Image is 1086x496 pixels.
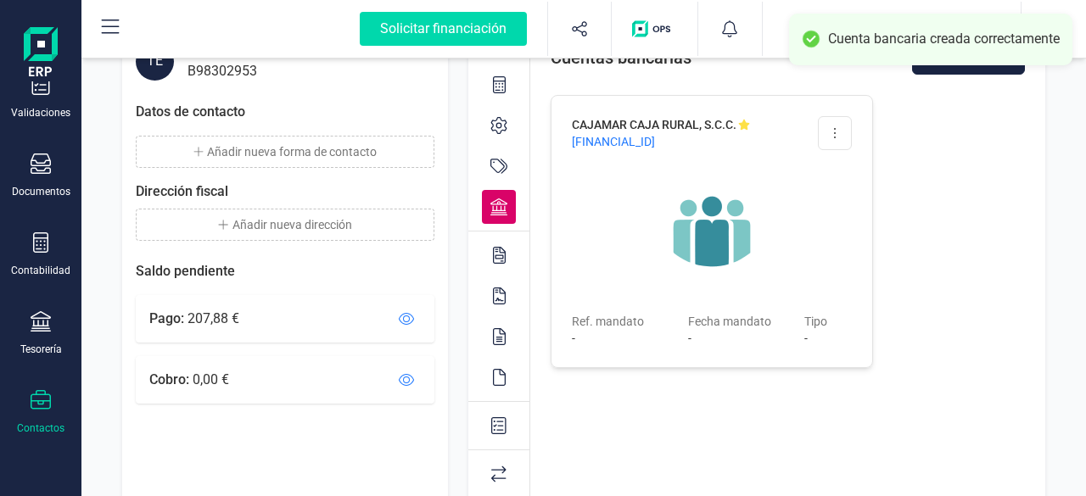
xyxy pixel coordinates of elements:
div: Dirección fiscal [136,181,228,202]
button: Logo de OPS [622,2,687,56]
span: 0,00 € [193,371,229,387]
div: Contabilidad [11,264,70,277]
div: TE [136,42,174,81]
span: [FINANCIAL_ID] [572,133,655,150]
div: Contactos [17,421,64,435]
img: Imagen_banco [658,177,766,286]
div: Validaciones [11,106,70,120]
button: Añadir nueva forma de contacto [136,136,434,168]
span: Cobro: [149,371,189,387]
span: Tipo [804,313,852,330]
img: Logo Finanedi [24,27,58,81]
div: Solicitar financiación [360,12,527,46]
div: Saldo pendiente [136,261,434,295]
div: Tesorería [20,343,62,356]
span: - [572,330,678,347]
span: CAJAMAR CAJA RURAL, S.C.C. [572,116,736,133]
img: SI [790,10,827,47]
span: - [804,330,852,347]
span: 207,88 € [188,310,239,326]
button: Solicitar financiación [339,2,547,56]
div: Documentos [12,185,70,198]
div: Datos de contacto [136,102,245,122]
span: - [688,330,794,347]
span: Pago: [149,310,184,326]
img: Logo de OPS [632,20,677,37]
div: B98302953 [188,61,305,81]
button: SISISTEMATIZACION ARQUITECTONICA EN REFORMAS SL[PERSON_NAME] [PERSON_NAME] [783,2,1000,56]
span: Fecha mandato [688,313,794,330]
button: Añadir nueva dirección [136,209,434,241]
div: Cuenta bancaria creada correctamente [828,31,1060,48]
span: Ref. mandato [572,313,678,330]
